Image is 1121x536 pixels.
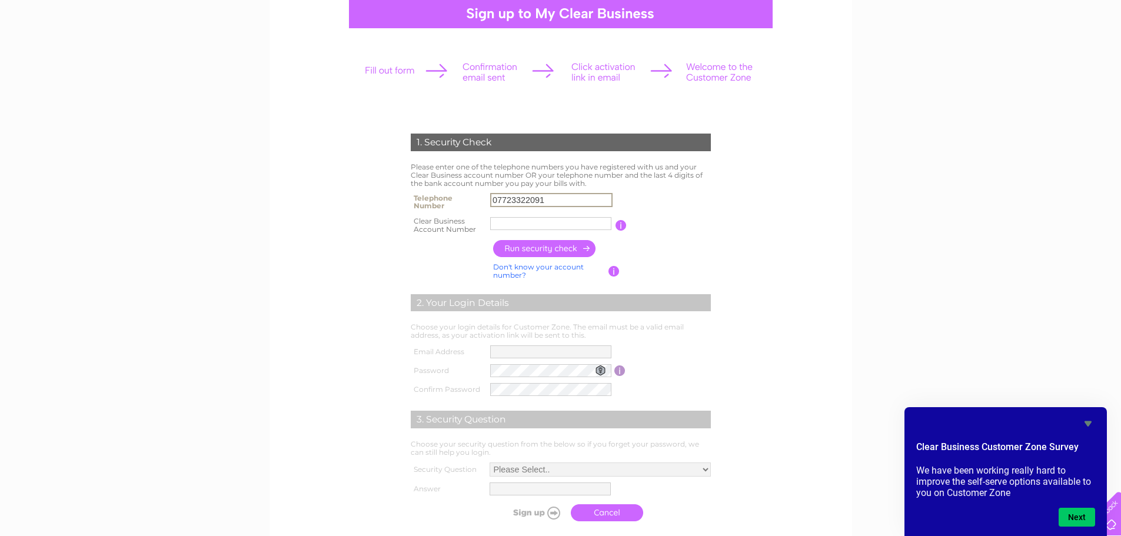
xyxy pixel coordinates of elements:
th: Email Address [408,342,488,361]
a: Water [956,50,979,59]
th: Confirm Password [408,380,488,399]
h2: Clear Business Customer Zone Survey [916,440,1095,460]
a: Blog [1061,50,1078,59]
th: Telephone Number [408,190,488,214]
div: 3. Security Question [411,411,711,428]
th: Answer [408,480,487,498]
th: Password [408,361,488,380]
td: Choose your security question from the below so if you forget your password, we can still help yo... [408,437,714,460]
th: Clear Business Account Number [408,214,488,237]
div: 2. Your Login Details [411,294,711,312]
td: Choose your login details for Customer Zone. The email must be a valid email address, as your act... [408,320,714,342]
a: Contact [1085,50,1114,59]
th: Security Question [408,460,487,480]
input: Information [616,220,627,231]
img: logo.png [39,31,99,66]
input: Information [614,365,626,376]
input: Submit [493,504,565,521]
a: Telecoms [1019,50,1054,59]
a: 0333 014 3131 [899,6,980,21]
td: Please enter one of the telephone numbers you have registered with us and your Clear Business acc... [408,160,714,190]
button: Next question [1059,508,1095,527]
div: Clear Business Customer Zone Survey [916,417,1095,527]
button: Hide survey [1081,417,1095,431]
div: 1. Security Check [411,134,711,151]
a: Don't know your account number? [493,262,584,279]
div: Clear Business is a trading name of Verastar Limited (registered in [GEOGRAPHIC_DATA] No. 3667643... [283,6,839,57]
input: Information [608,266,620,277]
p: We have been working really hard to improve the self-serve options available to you on Customer Zone [916,465,1095,498]
a: Cancel [571,504,643,521]
a: Energy [986,50,1012,59]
